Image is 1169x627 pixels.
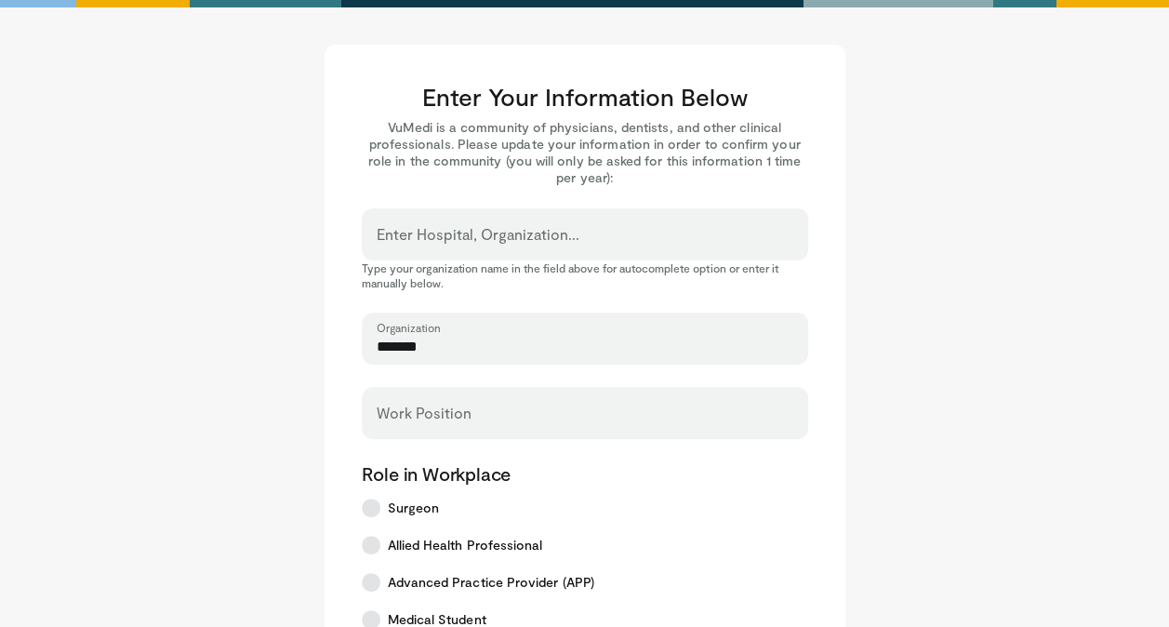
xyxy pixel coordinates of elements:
[377,394,472,432] label: Work Position
[388,536,543,554] span: Allied Health Professional
[362,461,808,486] p: Role in Workplace
[377,216,579,253] label: Enter Hospital, Organization...
[362,119,808,186] p: VuMedi is a community of physicians, dentists, and other clinical professionals. Please update yo...
[362,260,808,290] p: Type your organization name in the field above for autocomplete option or enter it manually below.
[377,320,441,335] label: Organization
[388,573,594,592] span: Advanced Practice Provider (APP)
[362,82,808,112] h3: Enter Your Information Below
[388,499,440,517] span: Surgeon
